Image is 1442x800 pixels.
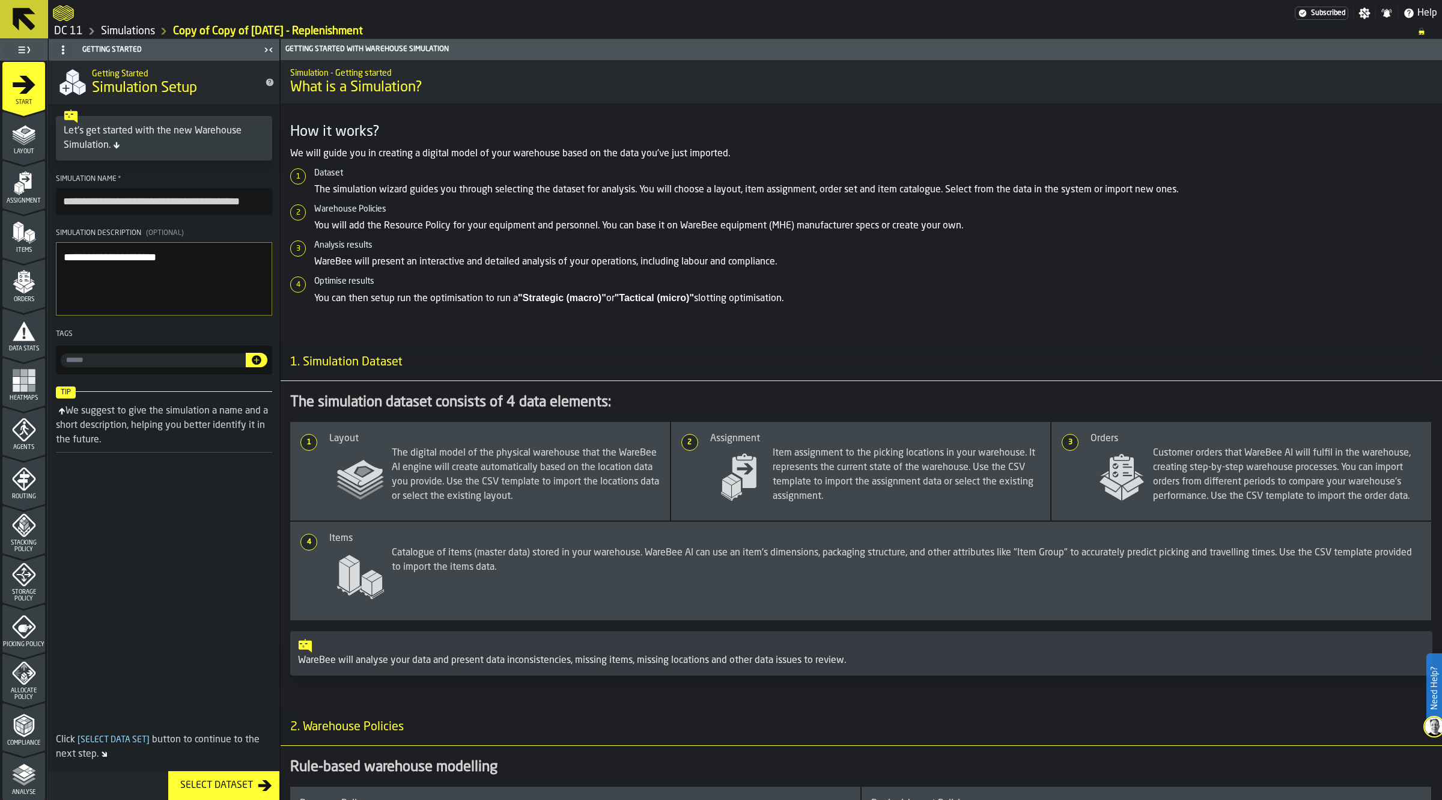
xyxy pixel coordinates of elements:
span: Simulation Description [56,230,141,237]
span: Items [2,247,45,254]
span: Tags [56,331,73,338]
h3: title-section-1. Simulation Dataset [281,344,1442,381]
li: menu Start [2,62,45,110]
h6: Analysis results [314,240,1432,250]
label: input-value- [61,353,246,367]
label: button-toggle-Settings [1354,7,1375,19]
span: Heatmaps [2,395,45,402]
div: Simulation Name [56,175,272,183]
li: menu Picking Policy [2,604,45,652]
span: Layout [2,148,45,155]
input: button-toolbar-Simulation Name [56,188,272,215]
div: Getting Started [51,40,260,60]
span: Item assignment to the picking locations in your warehouse. It represents the current state of th... [710,446,1041,508]
span: 2. Warehouse Policies [281,719,404,736]
div: Assignment [710,432,1041,446]
span: Stacking Policy [2,540,45,553]
span: Help [1417,6,1437,20]
div: We suggest to give the simulation a name and a short description, helping you better identify it ... [56,406,268,445]
label: button-toolbar-Simulation Name [56,175,272,215]
div: WareBee will analyse your data and present data inconsistencies, missing items, missing locations... [298,653,1425,668]
span: Routing [2,493,45,500]
span: Picking Policy [2,641,45,648]
li: menu Analyse [2,752,45,800]
h2: Sub Title [290,66,1432,78]
p: WareBee will present an interactive and detailed analysis of your operations, including labour an... [314,255,1432,269]
li: menu Routing [2,456,45,504]
strong: "Tactical (micro)" [615,293,694,303]
li: menu Agents [2,407,45,455]
div: Let's get started with the new Warehouse Simulation. [64,124,264,153]
span: The digital model of the physical warehouse that the WareBee AI engine will create automatically ... [329,446,660,508]
li: menu Orders [2,259,45,307]
a: link-to-/wh/i/2e91095d-d0fa-471d-87cf-b9f7f81665fc [54,25,83,38]
li: menu Heatmaps [2,358,45,406]
div: The simulation dataset consists of 4 data elements: [290,393,1432,412]
span: 1 [302,438,316,447]
nav: Breadcrumb [53,24,1437,38]
p: You can then setup run the optimisation to run a or slotting optimisation. [314,291,1432,306]
div: Layout [329,432,660,446]
label: button-toggle-Toggle Full Menu [2,41,45,58]
span: Orders [2,296,45,303]
span: 1. Simulation Dataset [281,354,403,371]
button: button- [246,353,267,367]
label: button-toggle-Close me [260,43,277,57]
span: ] [147,736,150,744]
span: Allocate Policy [2,688,45,701]
span: Agents [2,444,45,451]
span: Catalogue of items (master data) stored in your warehouse. WareBee AI can use an item's dimension... [329,546,1422,608]
div: Rule-based warehouse modelling [290,758,1432,777]
span: [ [78,736,81,744]
div: Select Dataset [175,778,258,793]
span: Compliance [2,740,45,747]
label: button-toggle-Help [1398,6,1442,20]
a: link-to-/wh/i/2e91095d-d0fa-471d-87cf-b9f7f81665fc [101,25,155,38]
li: menu Compliance [2,703,45,751]
span: Tip [56,386,76,398]
span: Storage Policy [2,589,45,602]
li: menu Allocate Policy [2,653,45,701]
a: link-to-/wh/i/2e91095d-d0fa-471d-87cf-b9f7f81665fc/simulations/adc5fefa-457d-4ee3-b96e-fe677033eedc [173,25,363,38]
span: Customer orders that WareBee AI will fulfil in the warehouse, creating step-by-step warehouse pro... [1091,446,1422,508]
span: Assignment [2,198,45,204]
label: button-toggle-Notifications [1376,7,1398,19]
li: menu Assignment [2,160,45,209]
li: menu Data Stats [2,308,45,356]
div: Orders [1091,432,1422,446]
span: 3 [1063,438,1077,447]
p: The simulation wizard guides you through selecting the dataset for analysis. You will choose a la... [314,183,1432,197]
textarea: Simulation Description(Optional) [56,242,272,316]
h2: Sub Title [92,67,255,79]
div: Getting Started with Warehouse Simulation [283,45,1440,53]
h6: Warehouse Policies [314,204,1432,214]
strong: "Strategic (macro)" [518,293,606,303]
span: Analyse [2,789,45,796]
li: menu Storage Policy [2,555,45,603]
span: (Optional) [146,230,184,237]
li: menu Layout [2,111,45,159]
li: menu Stacking Policy [2,505,45,554]
h6: Dataset [314,168,1432,178]
div: Menu Subscription [1295,7,1348,20]
a: logo-header [53,2,74,24]
div: Items [329,531,1422,546]
h3: How it works? [290,123,1432,142]
span: Simulation Setup [92,79,197,98]
h3: title-section-2. Warehouse Policies [281,709,1442,746]
div: title-Simulation Setup [49,61,279,104]
span: Subscribed [1311,9,1345,17]
span: 4 [302,538,316,546]
span: Select Data Set [75,736,152,744]
div: title-What is a Simulation? [281,60,1442,103]
div: Click button to continue to the next step. [56,733,272,762]
p: You will add the Resource Policy for your equipment and personnel. You can base it on WareBee equ... [314,219,1432,233]
label: Need Help? [1428,655,1441,722]
span: 2 [683,438,697,447]
span: Start [2,99,45,106]
input: input-value- input-value- [61,353,246,367]
header: Getting Started with Warehouse Simulation [281,39,1442,60]
button: button-Select Dataset [168,771,279,800]
p: We will guide you in creating a digital model of your warehouse based on the data you've just imp... [290,147,1432,161]
span: Data Stats [2,346,45,352]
